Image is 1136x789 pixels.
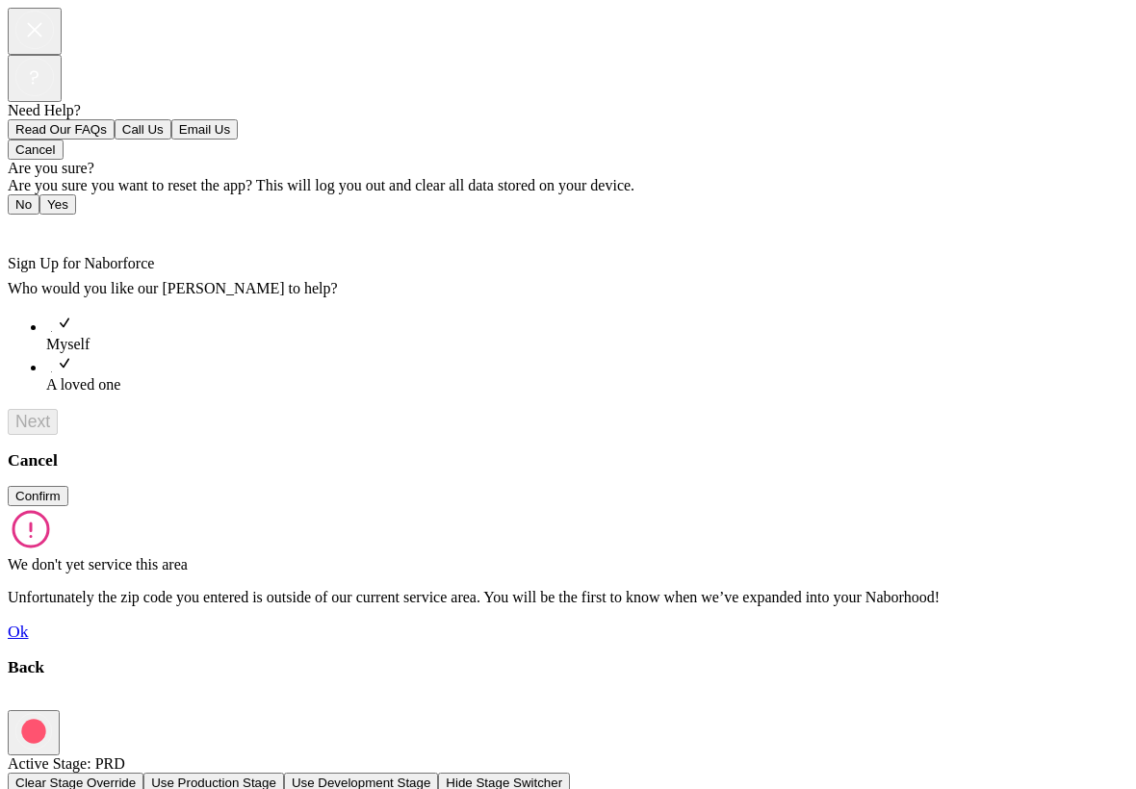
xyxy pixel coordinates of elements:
span: Sign Up for Naborforce [8,255,154,271]
a: Back [8,220,51,237]
span: Back [19,220,51,237]
input: Myself [51,331,52,332]
div: Myself [46,336,1128,353]
button: Yes [39,194,76,215]
p: Unfortunately the zip code you entered is outside of our current service area. You will be the fi... [8,589,1128,606]
div: Need Help? [8,102,1128,119]
a: Ok [8,622,29,641]
div: Are you sure you want to reset the app? This will log you out and clear all data stored on your d... [8,177,1128,194]
a: Cancel [8,450,58,470]
div: Who would you like our [PERSON_NAME] to help? [8,280,1128,297]
div: We don't yet service this area [8,506,1128,573]
button: Call Us [115,119,171,140]
button: Read Our FAQs [8,119,115,140]
div: Active Stage: PRD [8,755,1128,773]
div: A loved one [46,376,1128,394]
button: No [8,194,39,215]
button: Email Us [171,119,238,140]
a: Back [8,657,44,676]
button: Next [8,409,58,435]
button: Confirm [8,486,68,506]
div: Are you sure? [8,160,1128,177]
button: Cancel [8,140,64,160]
